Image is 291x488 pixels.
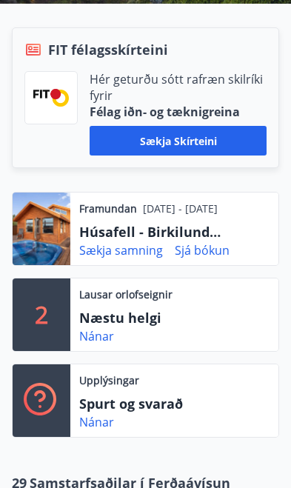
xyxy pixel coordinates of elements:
[33,89,69,106] img: FPQVkF9lTnNbbaRSFyT17YYeljoOGk5m51IhT0bO.png
[79,287,173,302] p: Lausar orlofseignir
[175,242,230,258] a: Sjá bókun
[90,71,267,104] p: Hér geturðu sótt rafræn skilríki fyrir
[79,201,137,216] p: Framundan
[90,104,267,120] p: Félag iðn- og tæknigreina
[79,373,139,388] p: Upplýsingar
[35,287,48,343] p: 2
[79,328,114,344] a: Nánar
[79,242,163,258] a: Sækja samning
[48,40,168,59] span: FIT félagsskírteini
[79,308,227,327] p: Næstu helgi
[90,126,267,156] button: Sækja skírteini
[79,414,114,430] a: Nánar
[79,222,227,241] p: Húsafell - Birkilundur 2
[79,394,227,413] p: Spurt og svarað
[143,201,218,216] p: [DATE] - [DATE]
